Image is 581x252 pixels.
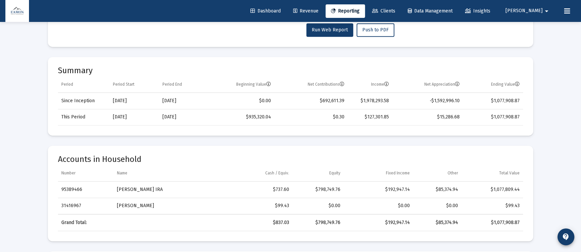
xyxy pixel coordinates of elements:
[206,77,274,93] td: Column Beginning Value
[460,4,496,18] a: Insights
[58,198,114,214] td: 31416967
[293,165,344,181] td: Column Equity
[113,97,156,104] div: [DATE]
[392,93,463,109] td: -$1,592,996.10
[10,4,24,18] img: Dashboard
[162,97,202,104] div: [DATE]
[362,27,389,33] span: Push to PDF
[159,77,206,93] td: Column Period End
[392,77,463,93] td: Column Net Appreciation
[357,23,394,37] button: Push to PDF
[274,93,348,109] td: $692,611.39
[448,170,458,176] div: Other
[236,82,271,87] div: Beginning Value
[417,202,458,209] div: $0.00
[58,77,110,93] td: Column Period
[463,109,523,125] td: $1,077,908.87
[58,165,114,181] td: Column Number
[497,4,559,18] button: [PERSON_NAME]
[245,4,286,18] a: Dashboard
[114,181,223,198] td: [PERSON_NAME] IRA
[348,109,392,125] td: $127,301.85
[58,77,523,125] div: Data grid
[347,202,410,209] div: $0.00
[162,82,182,87] div: Period End
[224,165,293,181] td: Column Cash / Equiv.
[306,23,353,37] button: Run Web Report
[424,82,460,87] div: Net Appreciation
[348,93,392,109] td: $1,978,293.58
[463,93,523,109] td: $1,077,908.87
[392,109,463,125] td: $15,286.68
[463,77,523,93] td: Column Ending Value
[408,8,453,14] span: Data Management
[543,4,551,18] mat-icon: arrow_drop_down
[331,8,360,14] span: Reporting
[274,77,348,93] td: Column Net Contributions
[367,4,401,18] a: Clients
[58,156,523,163] mat-card-title: Accounts in Household
[117,170,127,176] div: Name
[386,170,410,176] div: Fixed Income
[114,198,223,214] td: [PERSON_NAME]
[206,93,274,109] td: $0.00
[326,4,365,18] a: Reporting
[227,202,289,209] div: $99.43
[58,165,523,231] div: Data grid
[562,233,570,241] mat-icon: contact_support
[413,165,461,181] td: Column Other
[417,219,458,226] div: $85,374.94
[348,77,392,93] td: Column Income
[293,8,318,14] span: Revenue
[227,219,289,226] div: $837.03
[61,82,73,87] div: Period
[506,8,543,14] span: [PERSON_NAME]
[465,219,520,226] div: $1,077,908.87
[344,165,413,181] td: Column Fixed Income
[461,165,523,181] td: Column Total Value
[465,8,490,14] span: Insights
[110,77,159,93] td: Column Period Start
[465,202,520,209] div: $99.43
[113,82,134,87] div: Period Start
[296,186,340,193] div: $798,749.76
[61,170,75,176] div: Number
[329,170,340,176] div: Equity
[296,219,340,226] div: $798,749.76
[114,165,223,181] td: Column Name
[58,67,523,74] mat-card-title: Summary
[347,186,410,193] div: $192,947.14
[347,219,410,226] div: $192,947.14
[162,114,202,120] div: [DATE]
[58,93,110,109] td: Since Inception
[113,114,156,120] div: [DATE]
[61,219,110,226] div: Grand Total:
[296,202,340,209] div: $0.00
[402,4,458,18] a: Data Management
[288,4,324,18] a: Revenue
[312,27,348,33] span: Run Web Report
[58,181,114,198] td: 95389466
[227,186,289,193] div: $737.60
[250,8,281,14] span: Dashboard
[265,170,289,176] div: Cash / Equiv.
[58,109,110,125] td: This Period
[372,8,395,14] span: Clients
[465,186,520,193] div: $1,077,809.44
[274,109,348,125] td: $0.30
[308,82,344,87] div: Net Contributions
[499,170,520,176] div: Total Value
[371,82,389,87] div: Income
[491,82,520,87] div: Ending Value
[417,186,458,193] div: $85,374.94
[206,109,274,125] td: $935,320.04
